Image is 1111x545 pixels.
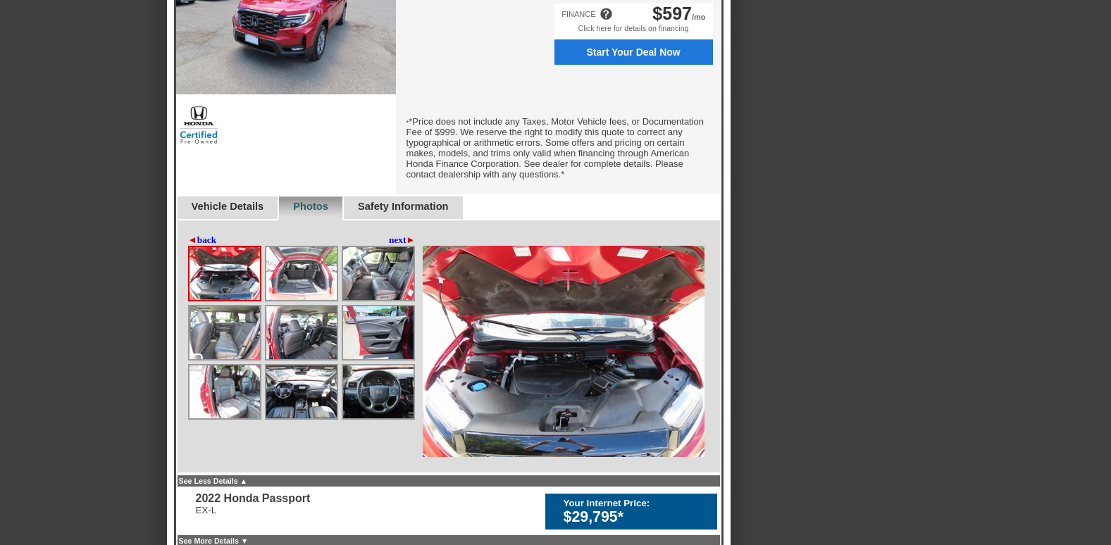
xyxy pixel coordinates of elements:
[196,505,311,515] div: EX-L
[389,234,416,246] a: next►
[554,24,713,39] div: Click here for details on financing
[190,247,260,300] img: Image.aspx
[188,234,217,246] a: ◄back
[423,246,705,457] img: Image.aspx
[564,508,710,526] div: $29,795*
[358,201,449,212] a: Safety Information
[266,306,337,359] img: Image.aspx
[190,365,260,418] img: Image.aspx
[343,365,414,418] img: Image.aspx
[293,201,328,212] a: Photos
[196,492,311,505] div: 2022 Honda Passport
[266,365,337,418] img: Image.aspx
[179,537,249,545] a: See More Details ▼
[406,234,415,245] span: ►
[561,10,595,18] div: FINANCE
[179,477,248,485] a: See Less Details ▲
[266,247,337,300] img: Image.aspx
[652,4,705,24] div: /mo
[652,4,692,23] span: $597
[564,498,710,508] div: Your Internet Price:
[190,306,260,359] img: Image.aspx
[406,116,705,180] font: *Price does not include any Taxes, Motor Vehicle fees, or Documentation Fee of $999. We reserve t...
[343,247,414,300] img: Image.aspx
[192,201,264,212] a: Vehicle Details
[176,104,222,146] img: Certified Pre-Owned Honda
[188,234,197,245] span: ◄
[562,46,705,58] span: Start Your Deal Now
[343,306,414,359] img: Image.aspx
